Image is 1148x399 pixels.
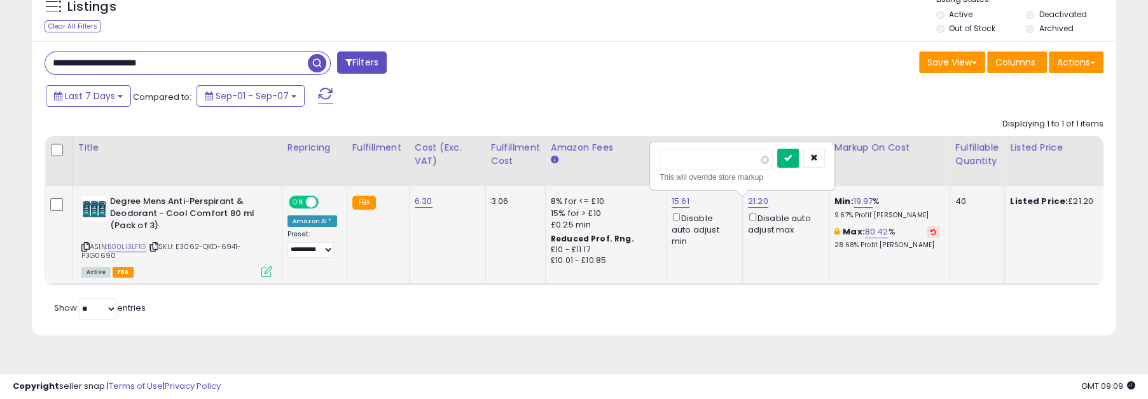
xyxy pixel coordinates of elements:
div: Disable auto adjust min [672,211,733,247]
div: Amazon AI * [287,215,337,227]
button: Filters [337,51,387,74]
small: Amazon Fees. [551,154,558,166]
a: 21.20 [748,195,768,208]
a: Terms of Use [109,380,163,392]
div: Listed Price [1010,141,1120,154]
div: Fulfillment [352,141,404,154]
span: Sep-01 - Sep-07 [216,90,289,102]
b: Min: [834,195,854,207]
div: Repricing [287,141,342,154]
div: Clear All Filters [45,20,101,32]
strong: Copyright [13,380,59,392]
span: FBA [113,267,134,278]
div: Cost (Exc. VAT) [415,141,480,168]
a: 80.42 [865,226,889,238]
a: 15.61 [672,195,689,208]
button: Actions [1049,51,1103,73]
small: FBA [352,196,376,210]
p: 28.68% Profit [PERSON_NAME] [834,241,940,250]
button: Sep-01 - Sep-07 [197,85,305,107]
div: Amazon Fees [551,141,661,154]
div: seller snap | | [13,381,221,393]
a: B00LI3LF1G [107,241,146,252]
th: The percentage added to the cost of goods (COGS) that forms the calculator for Min & Max prices. [829,136,950,186]
label: Deactivated [1039,9,1086,20]
label: Archived [1039,23,1073,34]
button: Last 7 Days [46,85,131,107]
button: Save View [919,51,985,73]
span: Show: entries [54,302,146,314]
div: ASIN: [81,196,272,276]
a: Privacy Policy [165,380,221,392]
b: Listed Price: [1010,195,1068,207]
div: 15% for > £10 [551,208,656,219]
a: 19.97 [854,195,873,208]
span: All listings currently available for purchase on Amazon [81,267,111,278]
div: Markup on Cost [834,141,944,154]
b: Degree Mens Anti-Perspirant & Deodorant - Cool Comfort 80 ml (Pack of 3) [110,196,265,234]
span: Columns [995,56,1035,69]
div: Title [78,141,277,154]
img: 41mD0CyOJJL._SL40_.jpg [81,196,107,221]
div: Preset: [287,230,337,258]
span: | SKU: E3062-QKD-6941-P3G0690 [81,241,242,260]
span: ON [290,197,306,208]
div: £0.25 min [551,219,656,231]
span: OFF [317,197,337,208]
a: 6.30 [415,195,432,208]
div: % [834,226,940,250]
button: Columns [987,51,1047,73]
div: % [834,196,940,219]
span: 2025-09-15 09:09 GMT [1081,380,1135,392]
b: Max: [843,226,865,238]
div: 40 [955,196,995,207]
div: This will override store markup [660,171,825,184]
div: Displaying 1 to 1 of 1 items [1002,118,1103,130]
p: 9.67% Profit [PERSON_NAME] [834,211,940,220]
label: Out of Stock [948,23,995,34]
div: £10 - £11.17 [551,245,656,255]
div: Fulfillable Quantity [955,141,999,168]
span: Last 7 Days [65,90,115,102]
div: Disable auto adjust max [748,211,819,236]
div: Fulfillment Cost [491,141,540,168]
div: £21.20 [1010,196,1116,207]
div: 3.06 [491,196,536,207]
div: 8% for <= £10 [551,196,656,207]
label: Active [948,9,972,20]
span: Compared to: [133,91,191,103]
div: £10.01 - £10.85 [551,255,656,266]
b: Reduced Prof. Rng. [551,233,634,244]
